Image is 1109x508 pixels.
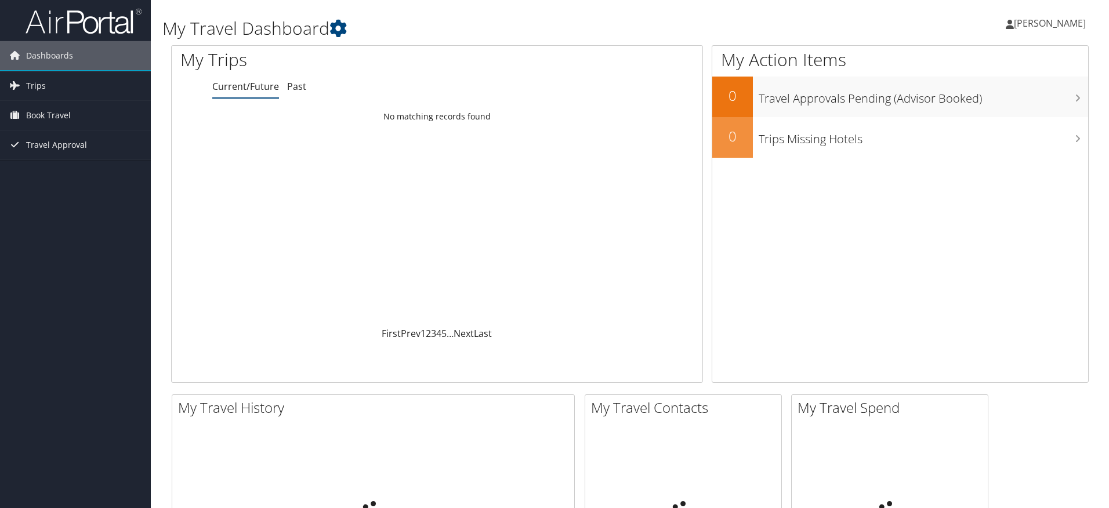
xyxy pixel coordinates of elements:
[798,398,988,418] h2: My Travel Spend
[712,117,1088,158] a: 0Trips Missing Hotels
[382,327,401,340] a: First
[1006,6,1097,41] a: [PERSON_NAME]
[421,327,426,340] a: 1
[712,86,753,106] h2: 0
[172,106,702,127] td: No matching records found
[287,80,306,93] a: Past
[474,327,492,340] a: Last
[712,126,753,146] h2: 0
[1014,17,1086,30] span: [PERSON_NAME]
[401,327,421,340] a: Prev
[447,327,454,340] span: …
[712,77,1088,117] a: 0Travel Approvals Pending (Advisor Booked)
[26,101,71,130] span: Book Travel
[759,125,1088,147] h3: Trips Missing Hotels
[162,16,786,41] h1: My Travel Dashboard
[454,327,474,340] a: Next
[712,48,1088,72] h1: My Action Items
[26,71,46,100] span: Trips
[431,327,436,340] a: 3
[26,8,142,35] img: airportal-logo.png
[212,80,279,93] a: Current/Future
[759,85,1088,107] h3: Travel Approvals Pending (Advisor Booked)
[180,48,473,72] h1: My Trips
[591,398,781,418] h2: My Travel Contacts
[426,327,431,340] a: 2
[441,327,447,340] a: 5
[26,130,87,159] span: Travel Approval
[26,41,73,70] span: Dashboards
[436,327,441,340] a: 4
[178,398,574,418] h2: My Travel History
